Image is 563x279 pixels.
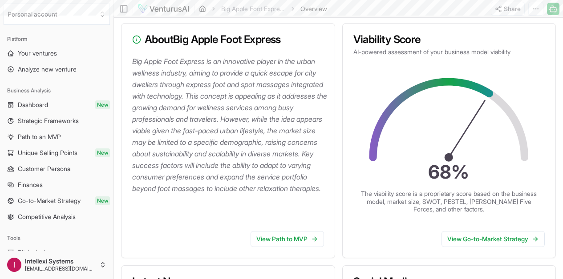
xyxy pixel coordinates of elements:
text: 68 % [429,161,470,183]
span: New [95,100,110,109]
a: Finances [4,178,110,192]
a: Customer Persona [4,162,110,176]
span: Analyze new venture [18,65,77,74]
a: Your ventures [4,46,110,60]
a: Analyze new venture [4,62,110,76]
a: Go-to-Market StrategyNew [4,194,110,208]
span: Dashboard [18,100,48,109]
span: Strategic Frameworks [18,116,79,125]
a: Unique Selling PointsNew [4,146,110,160]
a: View Path to MVP [251,231,324,247]
a: Pitch deck [4,245,110,259]
button: Intellexi Systems[EMAIL_ADDRESS][DOMAIN_NAME] [4,254,110,275]
a: Strategic Frameworks [4,114,110,128]
p: Big Apple Foot Express is an innovative player in the urban wellness industry, aiming to provide ... [132,56,328,194]
span: Go-to-Market Strategy [18,196,81,205]
div: Platform [4,32,110,46]
span: Competitive Analysis [18,212,76,221]
span: Customer Persona [18,164,70,173]
span: [EMAIL_ADDRESS][DOMAIN_NAME] [25,265,96,272]
img: ACg8ocLcTlt7AJogminYoGvKbwqjFcN1CL-1dgZtv9r4BNzlWCvEcA=s96-c [7,258,21,272]
span: Your ventures [18,49,57,58]
p: AI-powered assessment of your business model viability [353,48,545,56]
span: Path to an MVP [18,132,61,141]
span: New [95,196,110,205]
span: Finances [18,180,43,189]
span: Intellexi Systems [25,257,96,265]
span: Unique Selling Points [18,148,77,157]
div: Business Analysis [4,84,110,98]
a: Path to an MVP [4,130,110,144]
h3: Viability Score [353,34,545,45]
span: Pitch deck [18,248,47,257]
h3: About Big Apple Foot Express [132,34,324,45]
a: View Go-to-Market Strategy [441,231,545,247]
span: New [95,148,110,157]
p: The viability score is a proprietary score based on the business model, market size, SWOT, PESTEL... [360,190,538,213]
a: DashboardNew [4,98,110,112]
a: Competitive Analysis [4,210,110,224]
div: Tools [4,231,110,245]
